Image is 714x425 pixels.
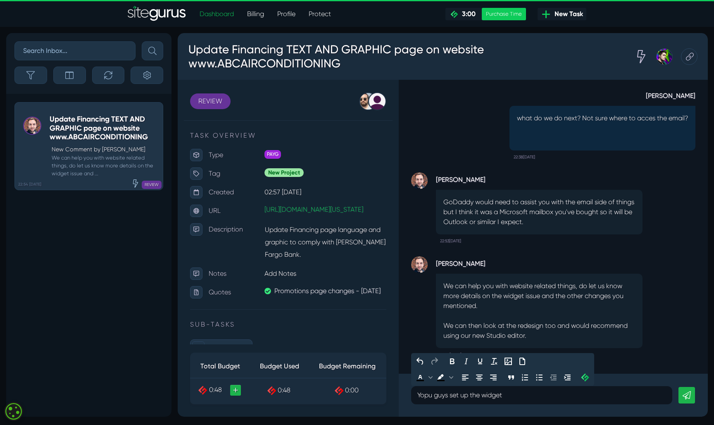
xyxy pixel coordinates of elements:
[87,172,186,180] a: [URL][DOMAIN_NAME][US_STATE]
[236,321,250,335] button: Undo
[31,153,87,165] p: Created
[267,321,281,335] button: Bold
[355,337,369,351] button: Bullet list
[295,337,309,351] button: Align center
[262,315,284,328] small: 22:54[DATE]
[470,15,495,32] div: Josh Carter
[52,352,63,363] a: +
[338,321,352,335] button: Upload File
[87,153,209,165] p: 02:57 [DATE]
[336,117,357,131] small: 22:38[DATE]
[142,181,162,189] span: REVIEW
[271,6,302,22] a: Profile
[31,172,87,184] p: URL
[12,60,53,76] a: REVIEW
[128,6,186,22] a: SiteGurus
[87,117,103,126] span: PAYG
[538,8,586,20] a: New Task
[87,253,209,263] a: Promotions page changes - [DATE]
[340,337,355,351] button: Numbered list
[324,321,338,335] button: Insert/edit image
[309,321,324,335] button: Clear formatting
[459,10,476,18] span: 3:00
[295,321,309,335] button: Underline
[258,139,465,152] strong: [PERSON_NAME]
[31,190,87,203] p: Description
[12,98,209,107] p: TASK OVERVIEW
[240,6,271,22] a: Billing
[31,234,87,247] p: Notes
[551,9,583,19] span: New Task
[14,102,163,190] a: 22:54 [DATE] Update Financing TEXT AND GRAPHIC page on website www.ABCAIRCONDITIONINGNew Comment ...
[12,322,73,345] th: Total Budget
[31,310,69,318] span: Add subtask
[503,15,520,32] div: Copy this Task URL
[256,337,277,351] div: Background color Black
[12,306,75,323] button: +Add subtask
[193,6,240,22] a: Dashboard
[482,8,526,20] div: Purchase Time
[326,337,340,351] button: Blockquote
[87,234,209,247] p: Add Notes
[369,337,383,351] button: Decrease indent
[31,353,44,361] span: 0:48
[131,179,140,187] div: Expedited
[236,337,256,351] div: Text color Black
[332,55,518,68] strong: [PERSON_NAME]
[383,337,397,351] button: Increase indent
[445,8,526,20] a: 3:00 Purchase Time
[281,321,295,335] button: Italic
[100,353,113,361] span: 0:48
[10,6,436,41] h3: Update Financing TEXT AND GRAPHIC page on website www.ABCAIRCONDITIONING
[339,80,510,90] p: what do we do next? Not sure where to acces the email?
[31,134,87,147] p: Tag
[262,201,283,215] small: 22:53[DATE]
[309,337,323,351] button: Align right
[266,288,457,308] p: We can then look at the redesign too and would recommend using our new Studio editor.
[14,41,136,60] input: Search Inbox...
[12,287,209,296] p: SUB-TASKS
[50,154,159,178] small: We can help you with website related things, do let us know more details on the widget issue and ...
[240,357,488,367] p: Yopu guys set up the widget
[258,223,465,236] strong: [PERSON_NAME]
[31,116,87,128] p: Type
[167,353,181,361] span: 0:00
[266,248,457,278] p: We can help you with website related things, do let us know more details on the widget issue and ...
[449,15,470,32] div: Expedited
[87,190,209,228] p: Update Financing page language and graphic to comply with [PERSON_NAME] Fargo Bank.
[281,337,295,351] button: Align left
[131,322,209,345] th: Budget Remaining
[31,253,87,265] p: Quotes
[52,145,159,154] p: New Comment by [PERSON_NAME]
[302,6,338,22] a: Protect
[266,164,457,194] p: GoDaddy would need to assist you with the email side of things but I think it was a Microsoft mai...
[128,6,186,22] img: Sitegurus Logo
[250,321,264,335] button: Redo
[50,115,159,142] h5: Update Financing TEXT AND GRAPHIC page on website www.ABCAIRCONDITIONING
[73,322,131,345] th: Budget Used
[14,308,27,321] span: +
[400,337,414,351] button: Insert Credit Icon
[87,135,126,144] span: New Project
[18,181,41,188] b: 22:54 [DATE]
[4,402,23,421] div: Cookie consent button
